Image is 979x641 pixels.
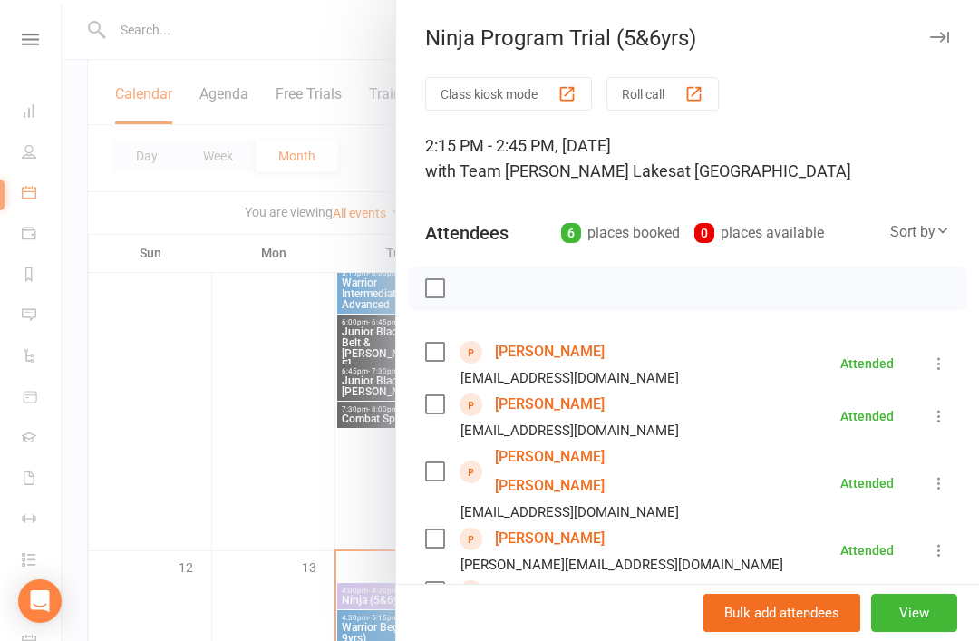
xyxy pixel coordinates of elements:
div: Ninja Program Trial (5&6yrs) [396,25,979,51]
div: Open Intercom Messenger [18,579,62,623]
div: [EMAIL_ADDRESS][DOMAIN_NAME] [460,419,679,442]
div: [PERSON_NAME][EMAIL_ADDRESS][DOMAIN_NAME] [460,553,783,577]
span: with Team [PERSON_NAME] Lakes [425,161,676,180]
div: places available [694,220,824,246]
div: [EMAIL_ADDRESS][DOMAIN_NAME] [460,366,679,390]
div: [EMAIL_ADDRESS][DOMAIN_NAME] [460,500,679,524]
span: at [GEOGRAPHIC_DATA] [676,161,851,180]
div: 6 [561,223,581,243]
div: 2:15 PM - 2:45 PM, [DATE] [425,133,950,184]
a: [PERSON_NAME] [495,577,605,606]
div: 0 [694,223,714,243]
button: View [871,594,957,632]
a: [PERSON_NAME] [495,337,605,366]
button: Bulk add attendees [703,594,860,632]
div: Attended [840,544,894,557]
div: Sort by [890,220,950,244]
a: [PERSON_NAME] [PERSON_NAME] [495,442,703,500]
button: Roll call [606,77,719,111]
button: Class kiosk mode [425,77,592,111]
div: Attended [840,410,894,422]
div: Attendees [425,220,509,246]
a: [PERSON_NAME] [495,524,605,553]
div: Attended [840,477,894,490]
div: Attended [840,357,894,370]
a: [PERSON_NAME] [495,390,605,419]
div: places booked [561,220,680,246]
